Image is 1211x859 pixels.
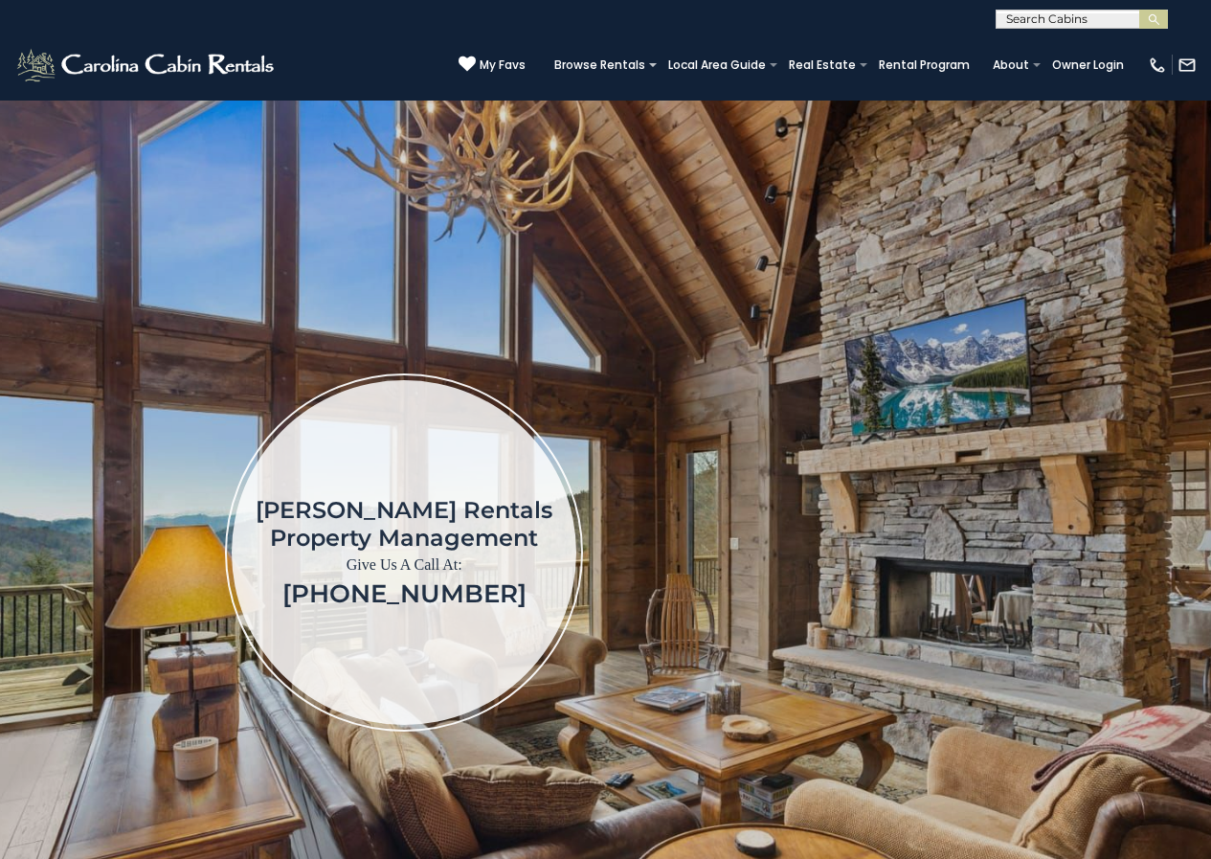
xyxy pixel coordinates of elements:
a: Owner Login [1043,52,1133,79]
p: Give Us A Call At: [256,552,552,578]
a: Browse Rentals [545,52,655,79]
img: mail-regular-white.png [1177,56,1197,75]
img: White-1-2.png [14,46,280,84]
a: Local Area Guide [659,52,775,79]
a: About [983,52,1039,79]
img: phone-regular-white.png [1148,56,1167,75]
h1: [PERSON_NAME] Rentals Property Management [256,496,552,552]
span: My Favs [480,57,526,74]
a: My Favs [459,56,526,75]
a: [PHONE_NUMBER] [282,578,527,609]
a: Rental Program [869,52,979,79]
a: Real Estate [779,52,865,79]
